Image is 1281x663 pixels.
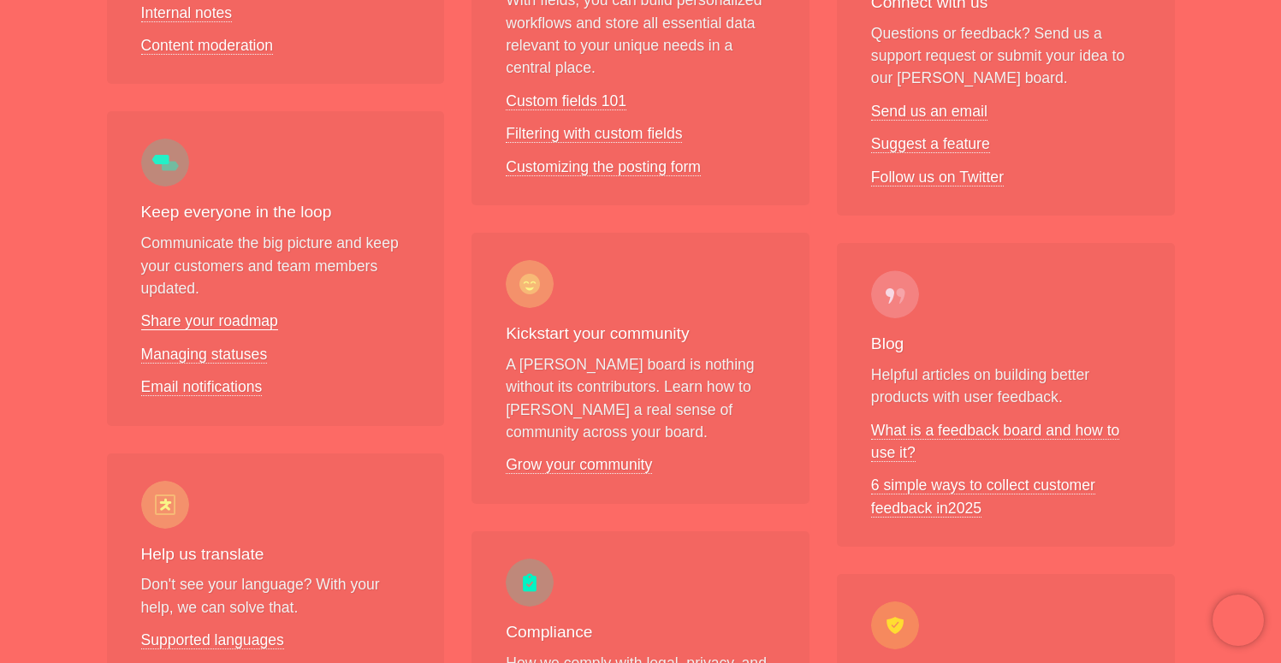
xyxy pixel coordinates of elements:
[141,37,274,55] a: Content moderation
[871,332,1141,357] h3: Blog
[871,103,987,121] a: Send us an email
[871,135,990,153] a: Suggest a feature
[141,4,233,22] a: Internal notes
[506,92,626,110] a: Custom fields 101
[141,631,284,649] a: Supported languages
[141,573,411,619] p: Don't see your language? With your help, we can solve that.
[871,22,1141,90] p: Questions or feedback? Send us a support request or submit your idea to our [PERSON_NAME] board.
[871,477,1095,517] a: 6 simple ways to collect customer feedback in2025
[141,200,411,225] h3: Keep everyone in the loop
[141,232,411,299] p: Communicate the big picture and keep your customers and team members updated.
[141,312,278,330] a: Share your roadmap
[1213,595,1264,646] iframe: Chatra live chat
[506,158,701,176] a: Customizing the posting form
[141,542,411,567] h3: Help us translate
[506,456,652,474] a: Grow your community
[506,125,682,143] a: Filtering with custom fields
[871,422,1119,462] a: What is a feedback board and how to use it?
[141,378,263,396] a: Email notifications
[871,364,1141,409] p: Helpful articles on building better products with user feedback.
[506,322,775,346] h3: Kickstart your community
[506,620,775,645] h3: Compliance
[871,169,1004,186] a: Follow us on Twitter
[506,353,775,444] p: A [PERSON_NAME] board is nothing without its contributors. Learn how to [PERSON_NAME] a real sens...
[141,346,268,364] a: Managing statuses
